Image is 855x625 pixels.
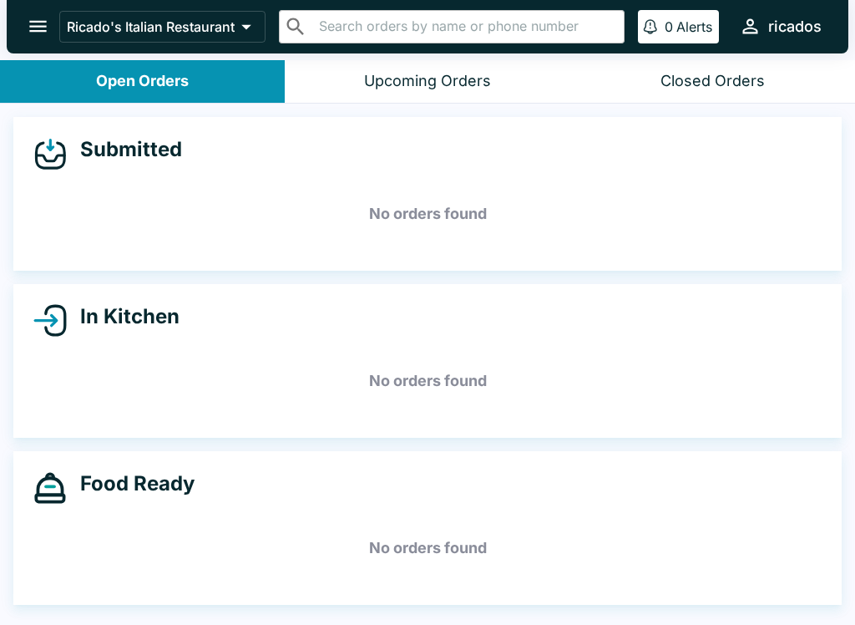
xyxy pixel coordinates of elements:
[59,11,266,43] button: Ricado's Italian Restaurant
[33,351,822,411] h5: No orders found
[665,18,673,35] p: 0
[314,15,617,38] input: Search orders by name or phone number
[67,471,195,496] h4: Food Ready
[96,72,189,91] div: Open Orders
[67,18,235,35] p: Ricado's Italian Restaurant
[660,72,765,91] div: Closed Orders
[67,137,182,162] h4: Submitted
[17,5,59,48] button: open drawer
[768,17,822,37] div: ricados
[676,18,712,35] p: Alerts
[67,304,180,329] h4: In Kitchen
[732,8,828,44] button: ricados
[33,184,822,244] h5: No orders found
[364,72,491,91] div: Upcoming Orders
[33,518,822,578] h5: No orders found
